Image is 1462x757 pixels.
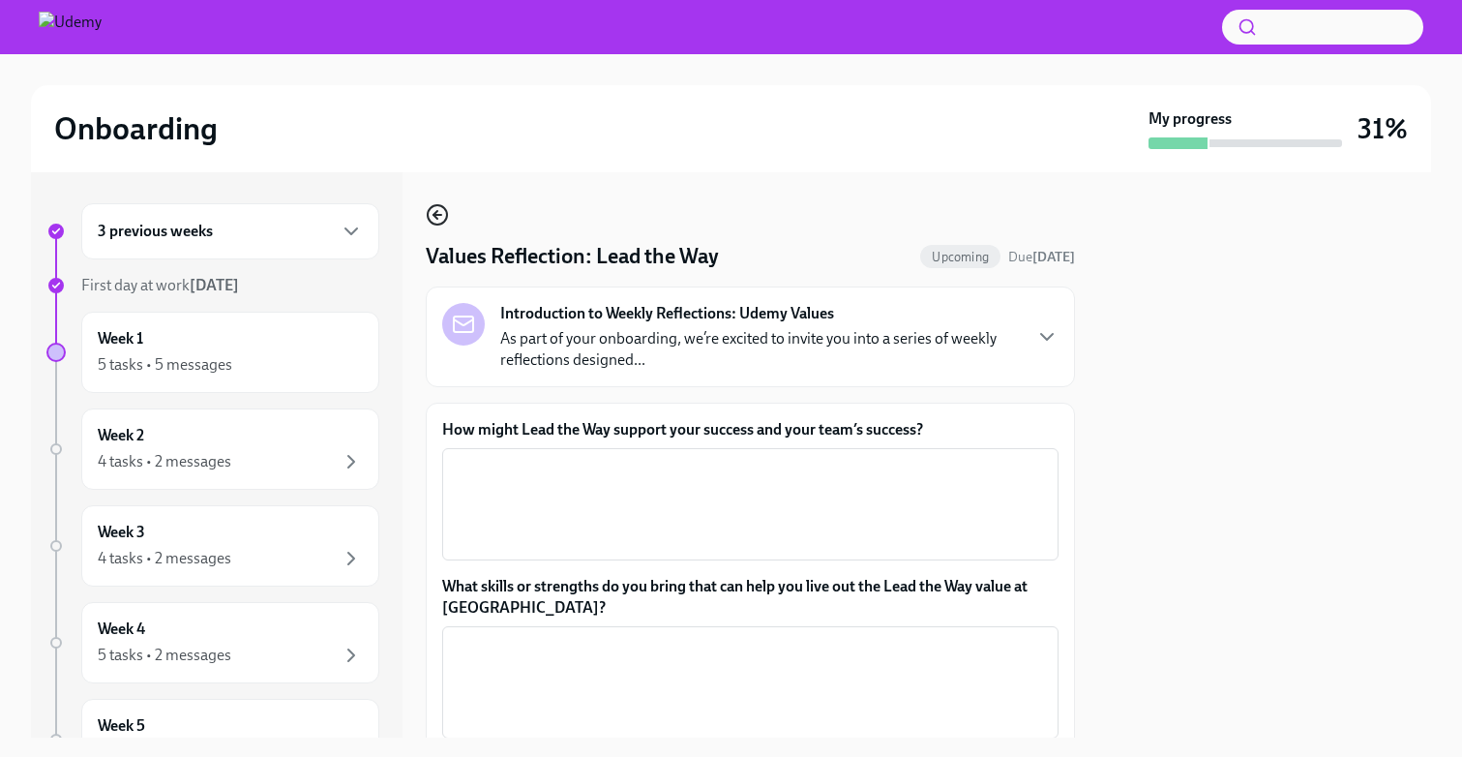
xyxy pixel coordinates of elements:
[46,602,379,683] a: Week 45 tasks • 2 messages
[81,276,239,294] span: First day at work
[1149,108,1232,130] strong: My progress
[920,250,1000,264] span: Upcoming
[98,451,231,472] div: 4 tasks • 2 messages
[46,275,379,296] a: First day at work[DATE]
[46,505,379,587] a: Week 34 tasks • 2 messages
[98,715,145,737] h6: Week 5
[1032,249,1075,265] strong: [DATE]
[46,312,379,393] a: Week 15 tasks • 5 messages
[81,203,379,259] div: 3 previous weeks
[98,619,145,640] h6: Week 4
[190,276,239,294] strong: [DATE]
[98,354,232,376] div: 5 tasks • 5 messages
[442,576,1059,619] label: What skills or strengths do you bring that can help you live out the Lead the Way value at [GEOGR...
[1358,111,1408,146] h3: 31%
[98,425,144,446] h6: Week 2
[500,303,834,324] strong: Introduction to Weekly Reflections: Udemy Values
[426,242,719,271] h4: Values Reflection: Lead the Way
[54,109,218,148] h2: Onboarding
[39,12,102,43] img: Udemy
[500,328,1020,371] p: As part of your onboarding, we’re excited to invite you into a series of weekly reflections desig...
[98,522,145,543] h6: Week 3
[1008,248,1075,266] span: August 18th, 2025 10:00
[98,328,143,349] h6: Week 1
[98,548,231,569] div: 4 tasks • 2 messages
[1008,249,1075,265] span: Due
[98,645,231,666] div: 5 tasks • 2 messages
[442,419,1059,440] label: How might Lead the Way support your success and your team’s success?
[98,221,213,242] h6: 3 previous weeks
[46,409,379,490] a: Week 24 tasks • 2 messages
